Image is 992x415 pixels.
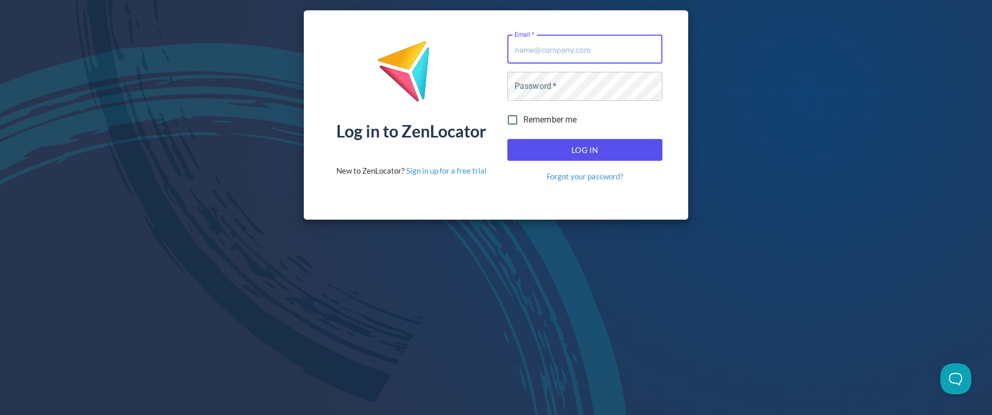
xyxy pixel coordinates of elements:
[336,123,486,140] div: Log in to ZenLocator
[406,166,487,175] a: Sign in up for a free trial
[547,171,623,182] a: Forgot your password?
[519,143,651,157] span: Log In
[377,40,446,110] img: ZenLocator
[940,363,971,394] iframe: Toggle Customer Support
[523,114,577,126] span: Remember me
[507,139,662,161] button: Log In
[507,35,662,64] input: name@company.com
[336,165,487,176] div: New to ZenLocator?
